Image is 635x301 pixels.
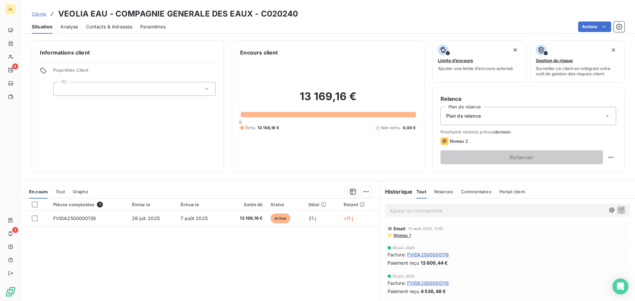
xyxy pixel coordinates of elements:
span: Propriétés Client [53,67,216,77]
span: Plan de relance [446,113,481,119]
span: 12 août 2025, 11:42 [408,227,443,231]
div: Pièces comptables [53,202,124,207]
span: Non-échu [381,125,400,131]
span: demain [494,129,511,134]
span: 1 [97,202,103,207]
button: Limite d’encoursAjouter une limite d’encours autorisé [432,40,527,83]
span: Commentaires [461,189,491,194]
span: Email [394,226,406,231]
div: IA [5,4,16,15]
div: Statut [271,202,300,207]
span: Tout [416,189,426,194]
span: Ajouter une limite d’encours autorisé [438,66,513,71]
span: échue [271,213,290,223]
span: FVIDA2500000119 [407,280,449,286]
span: +11 j [344,215,353,221]
span: Situation [32,23,53,30]
div: Émise le [132,202,173,207]
span: 3 [12,227,18,233]
span: 13 169,16 € [258,125,279,131]
span: Limite d’encours [438,58,473,63]
span: 30 juil. 2025 [392,274,415,278]
div: Retard [344,202,375,207]
div: Échue le [181,202,220,207]
h2: 13 169,16 € [240,90,416,110]
span: Contacts & Adresses [86,23,132,30]
span: Paramètres [140,23,166,30]
h6: Relance [441,95,616,103]
span: Paiement reçu [388,288,419,295]
div: Solde dû [228,202,263,207]
h6: Historique [380,188,413,196]
button: Gestion du risqueSurveiller ce client en intégrant votre outil de gestion des risques client. [530,40,624,83]
span: Graphe [73,189,88,194]
span: 13 169,16 € [228,215,263,222]
button: Actions [578,21,611,32]
span: Surveiller ce client en intégrant votre outil de gestion des risques client. [536,66,619,76]
span: 13 609,44 € [421,259,448,266]
a: 9 [5,65,16,75]
a: Clients [32,11,46,17]
div: Délai [309,202,336,207]
span: Niveau 1 [393,233,411,238]
input: Ajouter une valeur [59,86,64,92]
img: Logo LeanPay [5,286,16,297]
span: Gestion du risque [536,58,573,63]
span: 4 536,48 € [421,288,446,295]
span: Prochaine relance prévue [441,129,616,134]
span: Niveau 2 [450,138,468,144]
h3: VEOLIA EAU - COMPAGNIE GENERALE DES EAUX - C020240 [58,8,298,20]
span: Analyse [61,23,78,30]
span: Relances [434,189,453,194]
span: 21 j [309,215,316,221]
span: Échu [245,125,255,131]
span: Paiement reçu [388,259,419,266]
span: 9 [12,63,18,69]
span: 0,00 € [403,125,416,131]
span: 0 [239,120,242,125]
h6: Encours client [240,49,278,56]
div: Open Intercom Messenger [613,279,628,294]
span: FVIDA2500000158 [53,215,96,221]
span: 28 juil. 2025 [132,215,160,221]
span: Facture : [388,280,406,286]
span: Tout [56,189,65,194]
span: En cours [29,189,48,194]
span: 30 juil. 2025 [392,246,415,250]
button: Relancer [441,150,603,164]
span: Facture : [388,251,406,258]
h6: Informations client [40,49,216,56]
span: Portail client [499,189,525,194]
span: FVIDA2500000118 [407,251,449,258]
span: 7 août 2025 [181,215,208,221]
